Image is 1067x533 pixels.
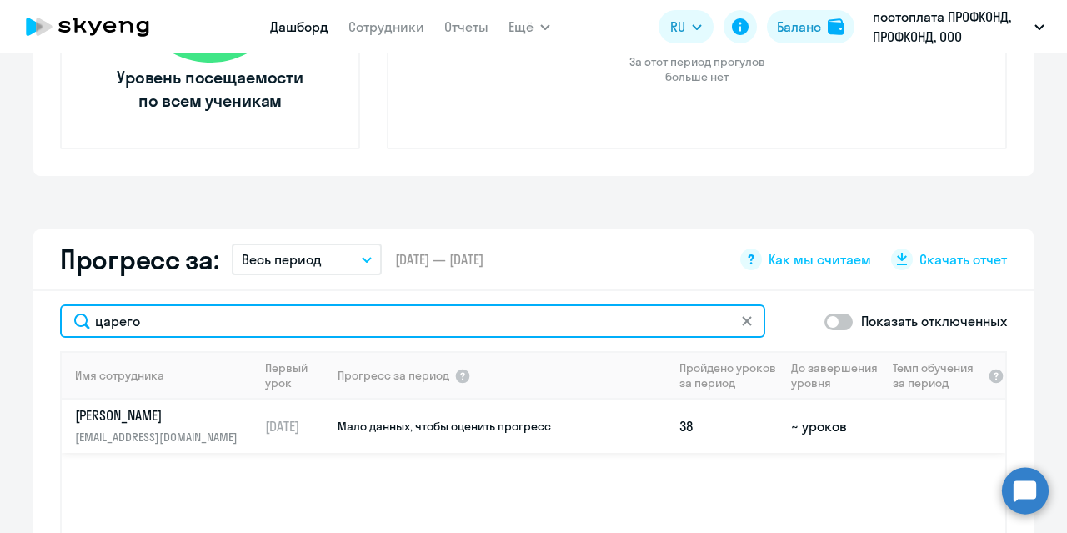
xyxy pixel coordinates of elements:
[627,54,767,84] span: За этот период прогулов больше нет
[861,311,1007,331] p: Показать отключенных
[270,18,328,35] a: Дашборд
[828,18,844,35] img: balance
[508,10,550,43] button: Ещё
[659,10,714,43] button: RU
[777,17,821,37] div: Баланс
[673,351,784,400] th: Пройдено уроков за период
[258,351,336,400] th: Первый урок
[893,360,983,390] span: Темп обучения за период
[60,304,765,338] input: Поиск по имени, email, продукту или статусу
[395,250,483,269] span: [DATE] — [DATE]
[75,406,247,425] p: [PERSON_NAME]
[919,250,1007,269] span: Скачать отчет
[508,17,533,37] span: Ещё
[670,17,685,37] span: RU
[864,7,1053,47] button: постоплата ПРОФКОНД, ПРОФКОНД, ООО
[60,243,218,276] h2: Прогресс за:
[784,400,885,453] td: ~ уроков
[873,7,1028,47] p: постоплата ПРОФКОНД, ПРОФКОНД, ООО
[62,351,258,400] th: Имя сотрудника
[242,249,322,269] p: Весь период
[769,250,871,269] span: Как мы считаем
[784,351,885,400] th: До завершения уровня
[444,18,488,35] a: Отчеты
[75,406,258,446] a: [PERSON_NAME][EMAIL_ADDRESS][DOMAIN_NAME]
[258,400,336,453] td: [DATE]
[348,18,424,35] a: Сотрудники
[232,244,382,275] button: Весь период
[673,400,784,453] td: 38
[338,368,449,383] span: Прогресс за период
[338,419,551,434] span: Мало данных, чтобы оценить прогресс
[114,66,306,113] span: Уровень посещаемости по всем ученикам
[767,10,854,43] button: Балансbalance
[75,428,247,446] p: [EMAIL_ADDRESS][DOMAIN_NAME]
